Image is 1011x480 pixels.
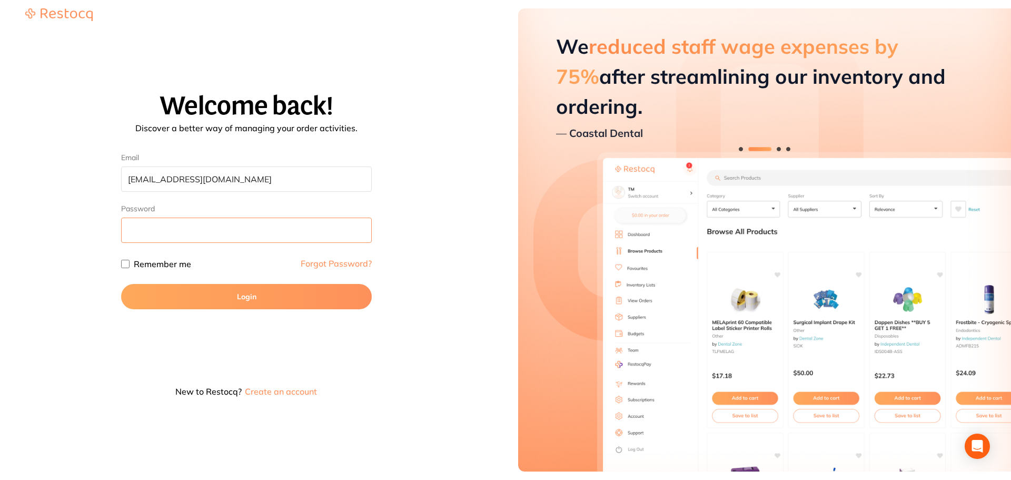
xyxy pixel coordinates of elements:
[121,284,372,309] button: Login
[25,8,93,21] img: Restocq
[116,321,231,344] iframe: Sign in with Google Button
[121,387,372,396] p: New to Restocq?
[301,259,372,268] a: Forgot Password?
[518,8,1011,472] img: Restocq preview
[13,124,480,132] p: Discover a better way of managing your order activities.
[121,204,155,213] label: Password
[13,92,480,120] h1: Welcome back!
[244,387,318,396] button: Create an account
[134,260,191,268] label: Remember me
[965,434,990,459] div: Open Intercom Messenger
[518,8,1011,472] aside: Hero
[121,166,372,192] input: Enter your email
[121,153,372,162] label: Email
